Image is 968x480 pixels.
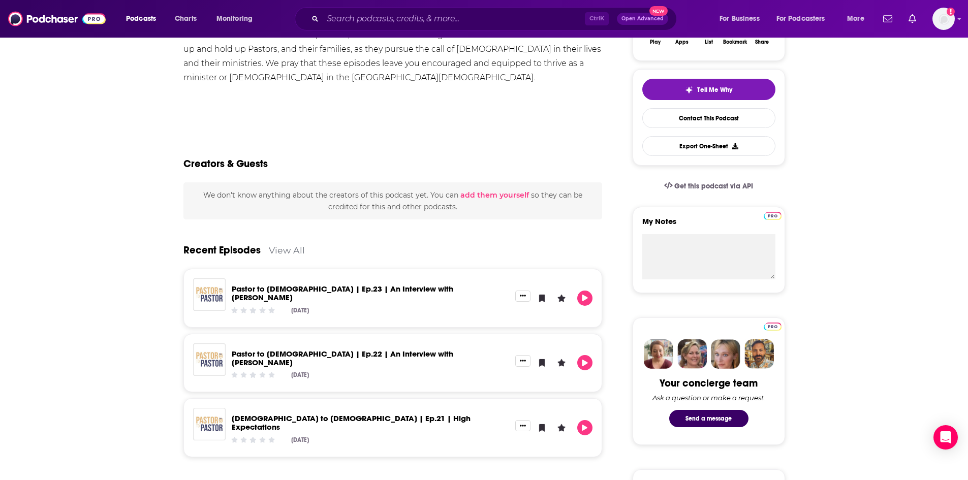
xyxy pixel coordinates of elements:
div: [DATE] [291,371,309,378]
div: Bookmark [723,39,747,45]
img: tell me why sparkle [685,86,693,94]
div: Community Rating: 0 out of 5 [230,371,276,379]
span: Podcasts [126,12,156,26]
div: Apps [675,39,689,45]
svg: Add a profile image [947,8,955,16]
span: Charts [175,12,197,26]
button: open menu [712,11,772,27]
img: Sydney Profile [644,339,673,369]
button: Send a message [669,410,748,427]
span: Open Advanced [621,16,664,21]
a: Show notifications dropdown [904,10,920,27]
a: Show notifications dropdown [879,10,896,27]
div: [DATE] [291,307,309,314]
div: Welcome to the Pastor to Pastor podcast, where we aim to bring content and discussions that will ... [183,28,603,85]
button: Bookmark Episode [535,420,550,435]
button: Export One-Sheet [642,136,775,156]
div: Ask a question or make a request. [652,394,765,402]
a: Pro website [764,321,782,331]
button: Show More Button [515,355,530,366]
span: For Business [720,12,760,26]
label: My Notes [642,216,775,234]
div: [DATE] [291,436,309,443]
img: Pastor to Pastor | Ep.21 | High Expectations [193,408,226,440]
img: Jules Profile [711,339,740,369]
button: Leave a Rating [554,291,569,306]
button: Show More Button [515,291,530,302]
a: Get this podcast via API [656,174,762,199]
span: More [847,12,864,26]
button: Open AdvancedNew [617,13,668,25]
button: add them yourself [460,191,529,199]
a: Pro website [764,210,782,220]
button: open menu [840,11,877,27]
div: Your concierge team [660,377,758,390]
button: Play [577,355,592,370]
span: For Podcasters [776,12,825,26]
button: Show More Button [515,420,530,431]
button: Leave a Rating [554,420,569,435]
img: Podchaser Pro [764,323,782,331]
img: User Profile [932,8,955,30]
a: Contact This Podcast [642,108,775,128]
img: Pastor to Pastor | Ep.23 | An Interview with Russ Taft [193,278,226,311]
button: open menu [209,11,266,27]
div: Share [755,39,769,45]
div: Community Rating: 0 out of 5 [230,436,276,443]
a: View All [269,245,305,255]
h2: Creators & Guests [183,157,268,170]
span: We don't know anything about the creators of this podcast yet . You can so they can be credited f... [203,190,582,211]
button: Show profile menu [932,8,955,30]
button: open menu [770,11,840,27]
img: Jon Profile [744,339,774,369]
button: tell me why sparkleTell Me Why [642,79,775,100]
button: Play [577,291,592,306]
div: Search podcasts, credits, & more... [304,7,686,30]
button: Bookmark Episode [535,291,550,306]
div: Open Intercom Messenger [933,425,958,450]
a: Recent Episodes [183,244,261,257]
span: Ctrl K [585,12,609,25]
div: Play [650,39,661,45]
a: Pastor to Pastor | Ep.23 | An Interview with Russ Taft [232,284,453,302]
span: Monitoring [216,12,253,26]
button: Bookmark Episode [535,355,550,370]
a: Pastor to Pastor | Ep.21 | High Expectations [232,413,471,432]
div: List [705,39,713,45]
img: Pastor to Pastor | Ep.22 | An Interview with Dino Rizzo [193,343,226,376]
a: Charts [168,11,203,27]
img: Barbara Profile [677,339,707,369]
img: Podchaser Pro [764,212,782,220]
button: Leave a Rating [554,355,569,370]
span: New [649,6,668,16]
a: Pastor to Pastor | Ep.22 | An Interview with Dino Rizzo [232,349,453,367]
img: Podchaser - Follow, Share and Rate Podcasts [8,9,106,28]
button: Play [577,420,592,435]
span: Logged in as BenLaurro [932,8,955,30]
button: open menu [119,11,169,27]
div: Community Rating: 0 out of 5 [230,306,276,314]
span: Tell Me Why [697,86,732,94]
input: Search podcasts, credits, & more... [323,11,585,27]
span: Get this podcast via API [674,182,753,190]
